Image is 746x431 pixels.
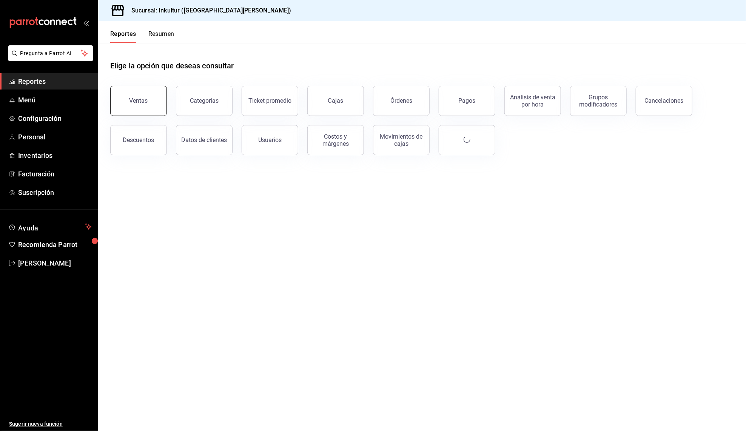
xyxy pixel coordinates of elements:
[439,86,495,116] button: Pagos
[390,97,412,104] div: Órdenes
[570,86,627,116] button: Grupos modificadores
[242,125,298,155] button: Usuarios
[148,30,174,43] button: Resumen
[248,97,291,104] div: Ticket promedio
[645,97,684,104] div: Cancelaciones
[18,239,92,250] span: Recomienda Parrot
[110,125,167,155] button: Descuentos
[378,133,425,147] div: Movimientos de cajas
[18,258,92,268] span: [PERSON_NAME]
[129,97,148,104] div: Ventas
[18,95,92,105] span: Menú
[307,125,364,155] button: Costos y márgenes
[18,150,92,161] span: Inventarios
[110,30,136,43] button: Reportes
[18,113,92,124] span: Configuración
[110,60,234,71] h1: Elige la opción que deseas consultar
[83,20,89,26] button: open_drawer_menu
[110,30,174,43] div: navigation tabs
[176,86,233,116] button: Categorías
[18,222,82,231] span: Ayuda
[9,420,92,428] span: Sugerir nueva función
[123,136,154,144] div: Descuentos
[18,169,92,179] span: Facturación
[307,86,364,116] a: Cajas
[258,136,282,144] div: Usuarios
[125,6,291,15] h3: Sucursal: Inkultur ([GEOGRAPHIC_DATA][PERSON_NAME])
[18,187,92,198] span: Suscripción
[459,97,476,104] div: Pagos
[504,86,561,116] button: Análisis de venta por hora
[328,96,344,105] div: Cajas
[509,94,556,108] div: Análisis de venta por hora
[182,136,227,144] div: Datos de clientes
[190,97,219,104] div: Categorías
[312,133,359,147] div: Costos y márgenes
[176,125,233,155] button: Datos de clientes
[18,132,92,142] span: Personal
[242,86,298,116] button: Ticket promedio
[20,49,81,57] span: Pregunta a Parrot AI
[373,86,430,116] button: Órdenes
[8,45,93,61] button: Pregunta a Parrot AI
[636,86,692,116] button: Cancelaciones
[373,125,430,155] button: Movimientos de cajas
[110,86,167,116] button: Ventas
[5,55,93,63] a: Pregunta a Parrot AI
[575,94,622,108] div: Grupos modificadores
[18,76,92,87] span: Reportes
